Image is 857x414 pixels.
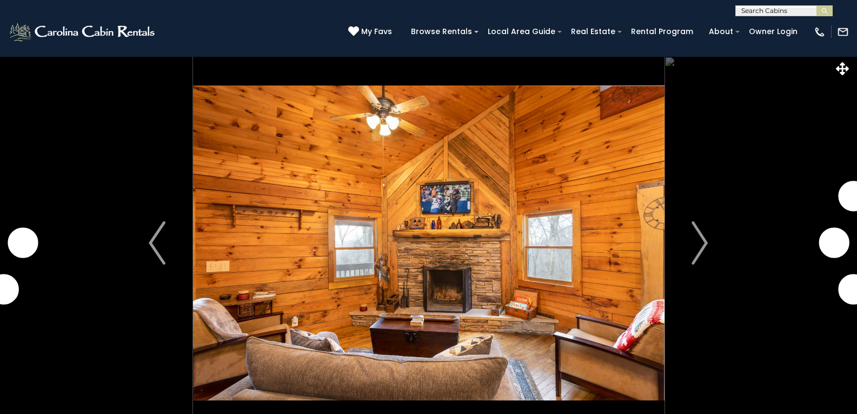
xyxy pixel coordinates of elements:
a: Real Estate [566,23,621,40]
img: mail-regular-white.png [837,26,849,38]
img: White-1-2.png [8,21,158,43]
a: Browse Rentals [406,23,477,40]
span: My Favs [361,26,392,37]
img: phone-regular-white.png [814,26,826,38]
a: My Favs [348,26,395,38]
img: arrow [692,221,708,265]
a: About [703,23,739,40]
a: Rental Program [626,23,699,40]
a: Local Area Guide [482,23,561,40]
img: arrow [149,221,165,265]
a: Owner Login [743,23,803,40]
